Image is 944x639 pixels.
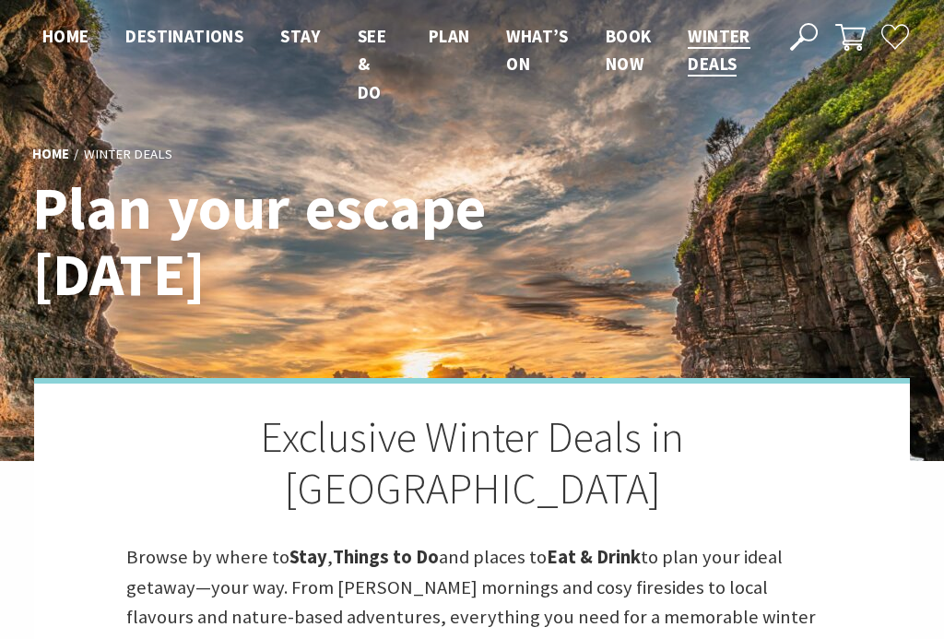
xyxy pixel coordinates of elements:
strong: Eat & Drink [547,545,641,569]
span: Home [42,25,89,47]
span: Book now [606,25,652,75]
h2: Exclusive Winter Deals in [GEOGRAPHIC_DATA] [126,411,818,515]
strong: Stay [289,545,327,569]
strong: Things to Do [333,545,439,569]
li: Winter Deals [84,143,172,165]
span: Winter Deals [688,25,749,75]
span: Destinations [125,25,243,47]
span: See & Do [358,25,386,103]
span: What’s On [506,25,568,75]
nav: Main Menu [24,22,769,106]
span: Plan [429,25,470,47]
h1: Plan your escape [DATE] [32,175,553,307]
a: Home [32,145,69,164]
span: Stay [280,25,321,47]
